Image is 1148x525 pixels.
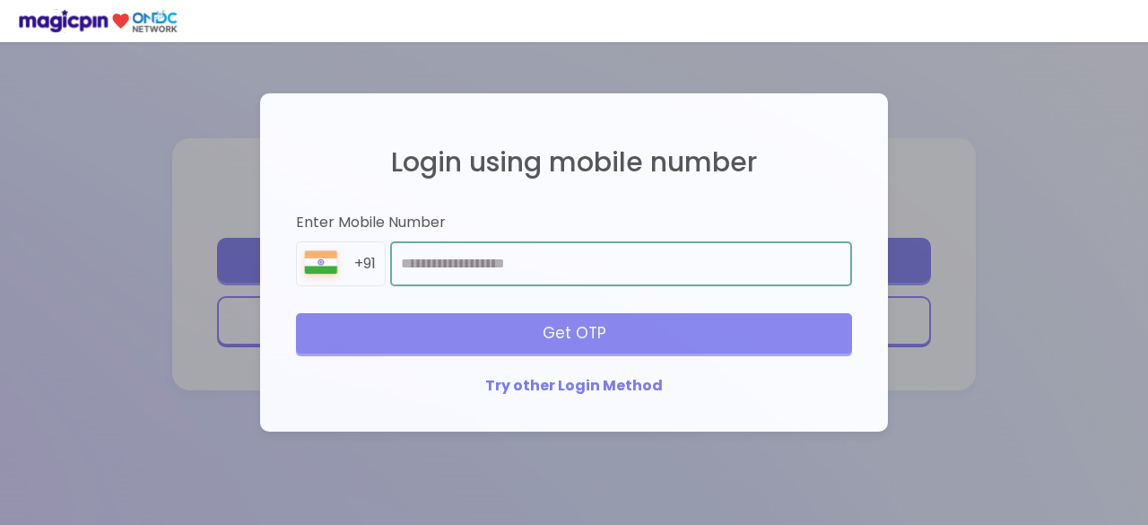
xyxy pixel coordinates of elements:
[296,376,852,397] div: Try other Login Method
[296,213,852,233] div: Enter Mobile Number
[297,247,345,285] img: 8BGLRPwvQ+9ZgAAAAASUVORK5CYII=
[296,147,852,177] h2: Login using mobile number
[354,254,385,275] div: +91
[18,9,178,33] img: ondc-logo-new-small.8a59708e.svg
